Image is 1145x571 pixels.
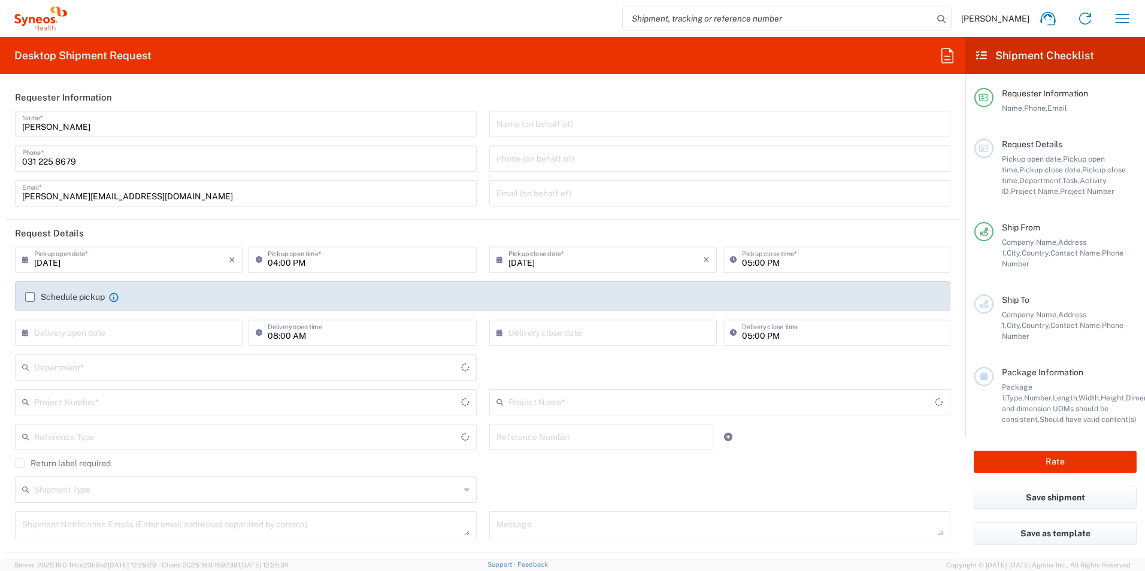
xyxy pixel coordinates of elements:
[108,561,156,569] span: [DATE] 12:29:29
[1050,321,1102,330] span: Contact Name,
[1047,104,1067,113] span: Email
[25,292,105,302] label: Schedule pickup
[720,429,737,445] a: Add Reference
[15,227,84,239] h2: Request Details
[14,561,156,569] span: Server: 2025.16.0-1ffcc23b9e2
[487,561,517,568] a: Support
[229,250,235,269] i: ×
[1002,139,1062,149] span: Request Details
[1060,187,1114,196] span: Project Number
[1022,248,1050,257] span: Country,
[974,523,1137,545] button: Save as template
[946,560,1131,570] span: Copyright © [DATE]-[DATE] Agistix Inc., All Rights Reserved
[1024,104,1047,113] span: Phone,
[15,458,111,468] label: Return label required
[1007,248,1022,257] span: City,
[1022,321,1050,330] span: Country,
[1007,321,1022,330] span: City,
[1050,248,1102,257] span: Contact Name,
[15,92,112,104] h2: Requester Information
[961,13,1029,24] span: [PERSON_NAME]
[1040,415,1137,424] span: Should have valid content(s)
[976,48,1094,63] h2: Shipment Checklist
[1019,176,1062,185] span: Department,
[703,250,710,269] i: ×
[623,7,933,30] input: Shipment, tracking or reference number
[1101,393,1126,402] span: Height,
[240,561,289,569] span: [DATE] 12:25:34
[974,451,1137,473] button: Rate
[1053,393,1079,402] span: Length,
[1002,295,1029,305] span: Ship To
[1002,89,1088,98] span: Requester Information
[1002,367,1083,377] span: Package Information
[14,48,152,63] h2: Desktop Shipment Request
[1079,393,1101,402] span: Width,
[1006,393,1024,402] span: Type,
[1002,154,1063,163] span: Pickup open date,
[517,561,548,568] a: Feedback
[1002,104,1024,113] span: Name,
[1024,393,1053,402] span: Number,
[1019,165,1082,174] span: Pickup close date,
[1002,223,1040,232] span: Ship From
[1002,382,1032,402] span: Package 1:
[1002,238,1058,247] span: Company Name,
[974,487,1137,509] button: Save shipment
[162,561,289,569] span: Client: 2025.16.0-1592391
[1002,310,1058,319] span: Company Name,
[1011,187,1060,196] span: Project Name,
[1062,176,1080,185] span: Task,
